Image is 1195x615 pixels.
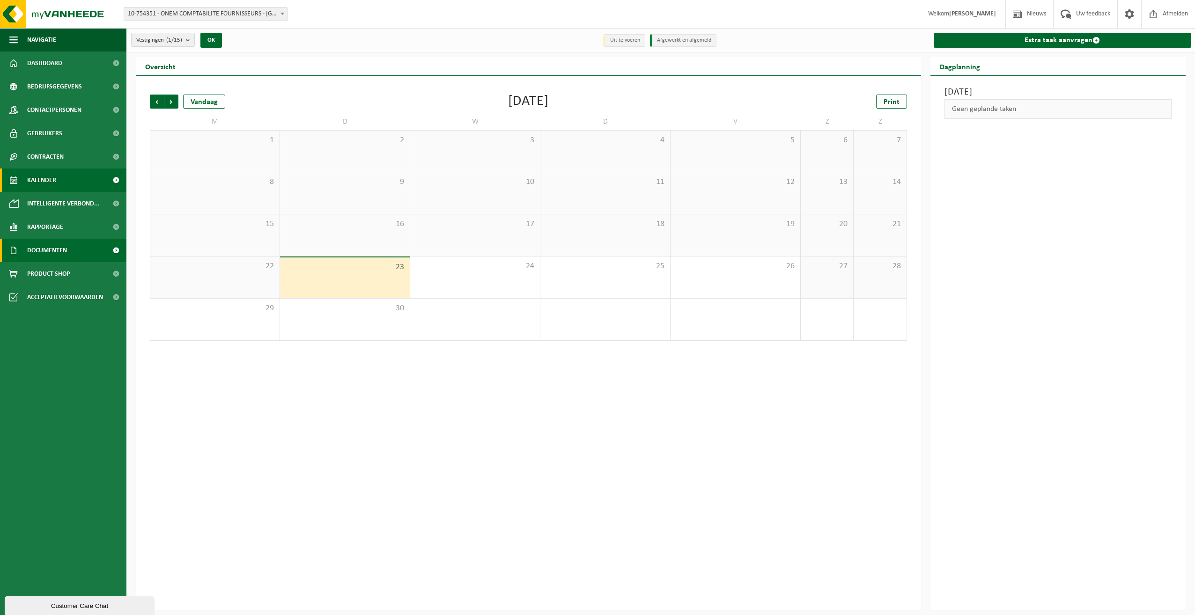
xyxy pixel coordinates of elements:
span: 20 [805,219,848,229]
span: Rapportage [27,215,63,239]
span: 30 [285,303,405,314]
span: Product Shop [27,262,70,286]
span: 11 [545,177,665,187]
span: Volgende [164,95,178,109]
span: 3 [415,135,535,146]
span: Contactpersonen [27,98,81,122]
td: Z [801,113,854,130]
span: Contracten [27,145,64,168]
span: 24 [415,261,535,271]
span: 7 [858,135,901,146]
td: W [410,113,540,130]
span: 6 [805,135,848,146]
button: Vestigingen(1/15) [131,33,195,47]
a: Print [876,95,907,109]
span: 28 [858,261,901,271]
count: (1/15) [166,37,182,43]
span: 23 [285,262,405,272]
span: 12 [675,177,796,187]
span: Documenten [27,239,67,262]
span: 19 [675,219,796,229]
li: Afgewerkt en afgemeld [650,34,716,47]
span: 2 [285,135,405,146]
li: Uit te voeren [603,34,645,47]
span: 4 [545,135,665,146]
button: OK [200,33,222,48]
span: Acceptatievoorwaarden [27,286,103,309]
span: Intelligente verbond... [27,192,100,215]
h3: [DATE] [944,85,1172,99]
strong: [PERSON_NAME] [949,10,996,17]
span: Navigatie [27,28,56,51]
td: M [150,113,280,130]
span: Vestigingen [136,33,182,47]
div: Vandaag [183,95,225,109]
span: Kalender [27,168,56,192]
td: D [540,113,671,130]
h2: Overzicht [136,57,185,75]
span: 27 [805,261,848,271]
span: Bedrijfsgegevens [27,75,82,98]
a: Extra taak aanvragen [934,33,1192,48]
div: [DATE] [508,95,549,109]
span: 15 [155,219,275,229]
span: 17 [415,219,535,229]
span: 9 [285,177,405,187]
span: 1 [155,135,275,146]
span: 13 [805,177,848,187]
span: Gebruikers [27,122,62,145]
span: 10 [415,177,535,187]
iframe: chat widget [5,594,156,615]
span: 8 [155,177,275,187]
span: Print [884,98,900,106]
td: V [671,113,801,130]
span: 22 [155,261,275,271]
span: 26 [675,261,796,271]
span: 29 [155,303,275,314]
span: 16 [285,219,405,229]
span: Vorige [150,95,164,109]
span: 18 [545,219,665,229]
div: Geen geplande taken [944,99,1172,119]
span: 10-754351 - ONEM COMPTABILITE FOURNISSEURS - BRUXELLES [124,7,287,21]
td: D [280,113,410,130]
h2: Dagplanning [930,57,989,75]
span: 21 [858,219,901,229]
span: 5 [675,135,796,146]
td: Z [854,113,907,130]
span: 14 [858,177,901,187]
span: 25 [545,261,665,271]
span: Dashboard [27,51,62,75]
